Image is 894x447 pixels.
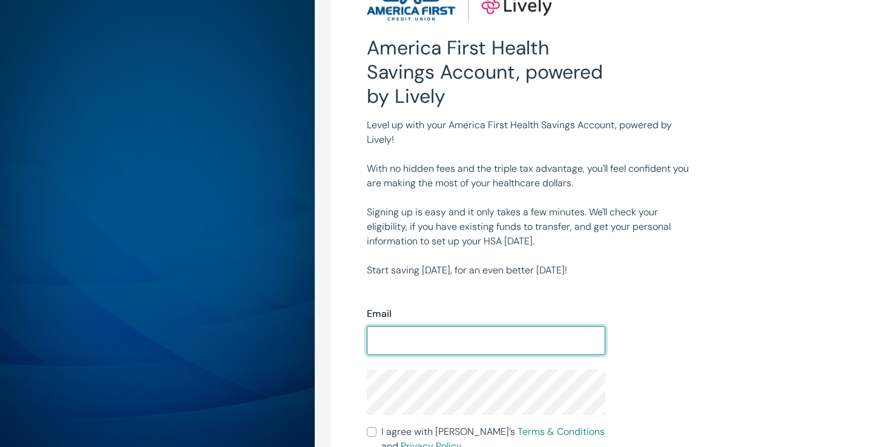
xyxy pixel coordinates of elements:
h2: America First Health Savings Account, powered by Lively [367,36,605,108]
p: Level up with your America First Health Savings Account, powered by Lively! [367,118,689,147]
p: Start saving [DATE], for an even better [DATE]! [367,263,689,278]
p: Signing up is easy and it only takes a few minutes. We'll check your eligibility, if you have exi... [367,205,689,249]
a: Terms & Conditions [518,425,605,438]
p: With no hidden fees and the triple tax advantage, you'll feel confident you are making the most o... [367,162,689,191]
label: Email [367,307,392,321]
